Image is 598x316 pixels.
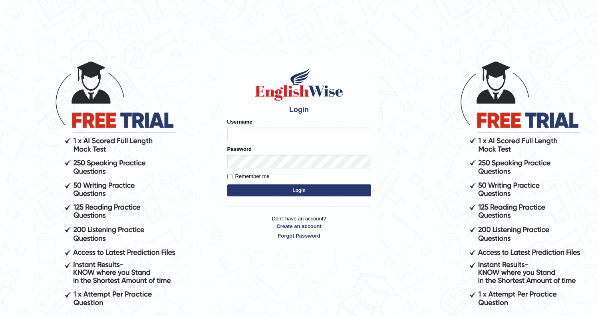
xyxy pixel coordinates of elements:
[227,222,371,230] a: Create an account
[227,172,270,180] label: Remember me
[227,174,232,179] input: Remember me
[227,145,252,153] label: Password
[227,106,371,114] h4: Login
[254,66,345,102] img: Logo of English Wise sign in for intelligent practice with AI
[227,215,371,240] p: Don't have an account?
[227,232,371,240] a: Forgot Password
[227,184,371,196] button: Login
[227,118,252,126] label: Username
